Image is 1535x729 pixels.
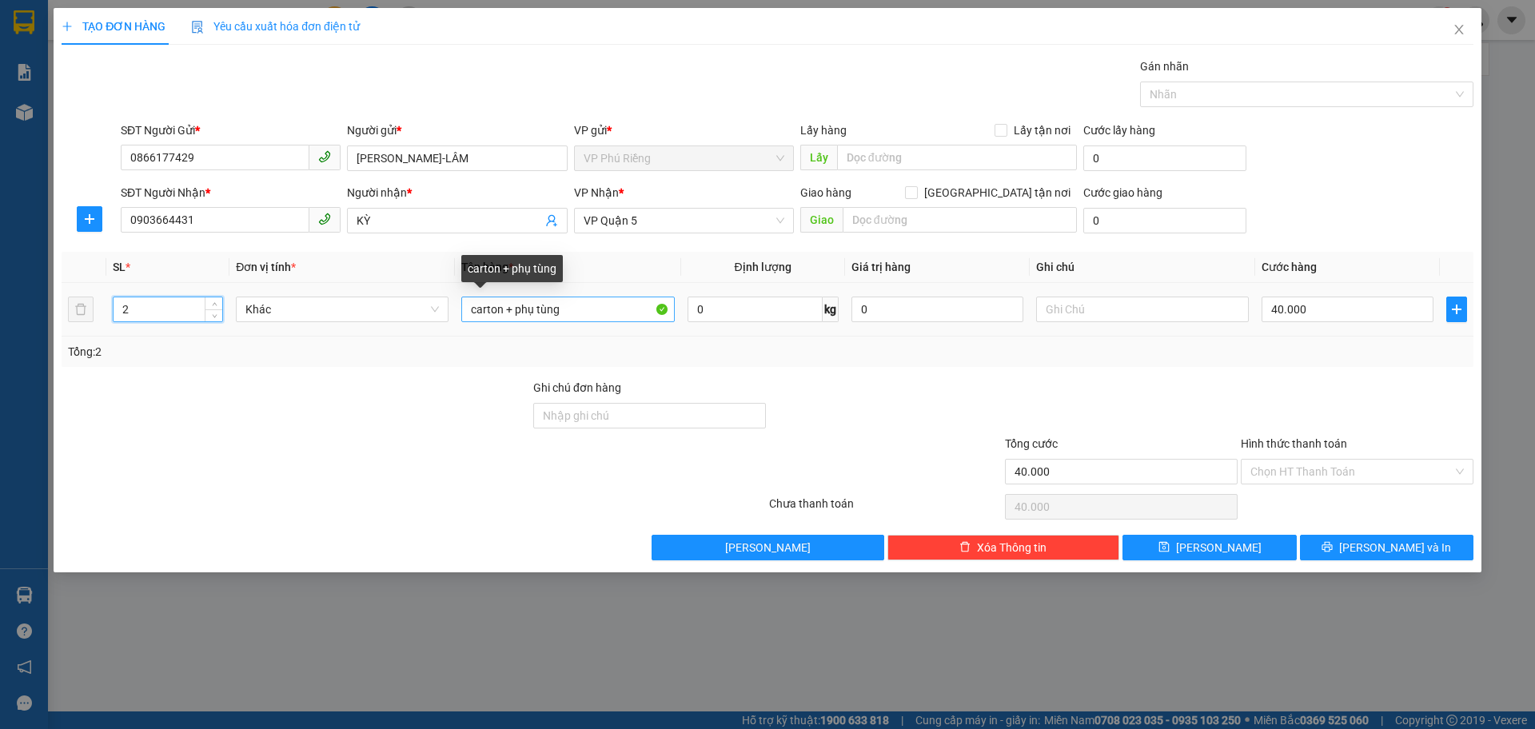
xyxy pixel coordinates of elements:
[78,213,102,225] span: plus
[1083,208,1246,233] input: Cước giao hàng
[461,255,563,282] div: carton + phụ tùng
[574,121,794,139] div: VP gửi
[1241,437,1347,450] label: Hình thức thanh toán
[959,541,971,554] span: delete
[1158,541,1170,554] span: save
[191,20,360,33] span: Yêu cầu xuất hóa đơn điện tử
[236,261,296,273] span: Đơn vị tính
[205,309,222,321] span: Decrease Value
[1446,297,1467,322] button: plus
[1030,252,1255,283] th: Ghi chú
[1083,145,1246,171] input: Cước lấy hàng
[1300,535,1473,560] button: printer[PERSON_NAME] và In
[113,261,126,273] span: SL
[1005,437,1058,450] span: Tổng cước
[1007,121,1077,139] span: Lấy tận nơi
[205,297,222,309] span: Increase Value
[318,150,331,163] span: phone
[725,539,811,556] span: [PERSON_NAME]
[347,121,567,139] div: Người gửi
[887,535,1120,560] button: deleteXóa Thông tin
[652,535,884,560] button: [PERSON_NAME]
[800,145,837,170] span: Lấy
[800,186,851,199] span: Giao hàng
[1122,535,1296,560] button: save[PERSON_NAME]
[584,146,784,170] span: VP Phú Riềng
[1176,539,1262,556] span: [PERSON_NAME]
[62,20,165,33] span: TẠO ĐƠN HÀNG
[918,184,1077,201] span: [GEOGRAPHIC_DATA] tận nơi
[533,403,766,428] input: Ghi chú đơn hàng
[191,21,204,34] img: icon
[1262,261,1317,273] span: Cước hàng
[245,297,439,321] span: Khác
[1036,297,1249,322] input: Ghi Chú
[209,300,219,309] span: up
[1437,8,1481,53] button: Close
[209,311,219,321] span: down
[62,21,73,32] span: plus
[545,214,558,227] span: user-add
[1140,60,1189,73] label: Gán nhãn
[1447,303,1466,316] span: plus
[461,297,674,322] input: VD: Bàn, Ghế
[767,495,1003,523] div: Chưa thanh toán
[735,261,791,273] span: Định lượng
[77,206,102,232] button: plus
[68,297,94,322] button: delete
[851,297,1023,322] input: 0
[1083,186,1162,199] label: Cước giao hàng
[851,261,911,273] span: Giá trị hàng
[318,213,331,225] span: phone
[800,207,843,233] span: Giao
[1083,124,1155,137] label: Cước lấy hàng
[843,207,1077,233] input: Dọc đường
[584,209,784,233] span: VP Quận 5
[121,184,341,201] div: SĐT Người Nhận
[1322,541,1333,554] span: printer
[347,184,567,201] div: Người nhận
[1453,23,1465,36] span: close
[574,186,619,199] span: VP Nhận
[533,381,621,394] label: Ghi chú đơn hàng
[1339,539,1451,556] span: [PERSON_NAME] và In
[837,145,1077,170] input: Dọc đường
[800,124,847,137] span: Lấy hàng
[823,297,839,322] span: kg
[977,539,1047,556] span: Xóa Thông tin
[121,121,341,139] div: SĐT Người Gửi
[68,343,592,361] div: Tổng: 2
